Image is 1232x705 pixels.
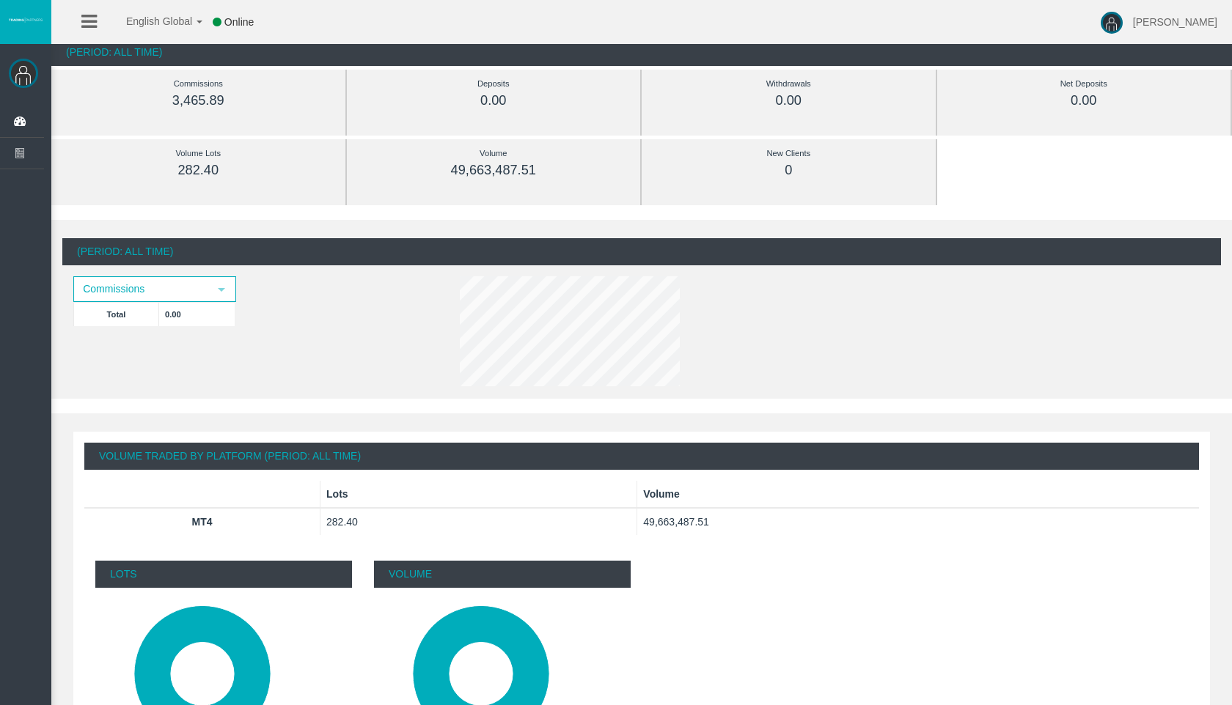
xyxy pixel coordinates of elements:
[84,145,312,162] div: Volume Lots
[159,302,235,326] td: 0.00
[7,17,44,23] img: logo.svg
[380,92,608,109] div: 0.00
[84,443,1199,470] div: Volume Traded By Platform (Period: All Time)
[95,561,352,588] p: Lots
[216,284,227,295] span: select
[380,162,608,179] div: 49,663,487.51
[675,75,903,92] div: Withdrawals
[107,15,192,27] span: English Global
[224,16,254,28] span: Online
[970,92,1198,109] div: 0.00
[374,561,631,588] p: Volume
[675,92,903,109] div: 0.00
[380,75,608,92] div: Deposits
[1101,12,1123,34] img: user-image
[74,302,159,326] td: Total
[84,508,320,535] th: MT4
[75,278,208,300] span: Commissions
[675,145,903,162] div: New Clients
[637,508,1199,535] td: 49,663,487.51
[62,238,1221,265] div: (Period: All Time)
[51,39,1232,66] div: (Period: All Time)
[84,162,312,179] div: 282.40
[970,75,1198,92] div: Net Deposits
[320,508,637,535] td: 282.40
[1133,16,1217,28] span: [PERSON_NAME]
[320,481,637,508] th: Lots
[84,75,312,92] div: Commissions
[675,162,903,179] div: 0
[380,145,608,162] div: Volume
[637,481,1199,508] th: Volume
[84,92,312,109] div: 3,465.89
